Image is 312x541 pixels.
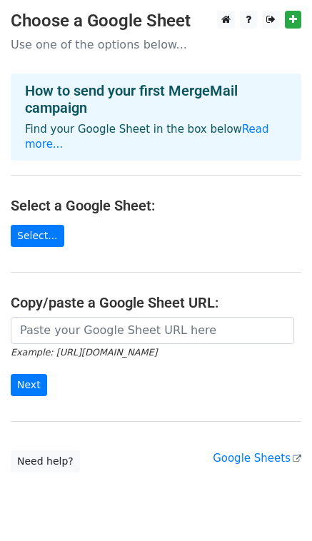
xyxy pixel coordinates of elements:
h3: Choose a Google Sheet [11,11,301,31]
input: Paste your Google Sheet URL here [11,317,294,344]
h4: Select a Google Sheet: [11,197,301,214]
p: Use one of the options below... [11,37,301,52]
small: Example: [URL][DOMAIN_NAME] [11,347,157,358]
a: Google Sheets [213,452,301,465]
a: Select... [11,225,64,247]
a: Need help? [11,450,80,472]
input: Next [11,374,47,396]
a: Read more... [25,123,269,151]
h4: Copy/paste a Google Sheet URL: [11,294,301,311]
h4: How to send your first MergeMail campaign [25,82,287,116]
p: Find your Google Sheet in the box below [25,122,287,152]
